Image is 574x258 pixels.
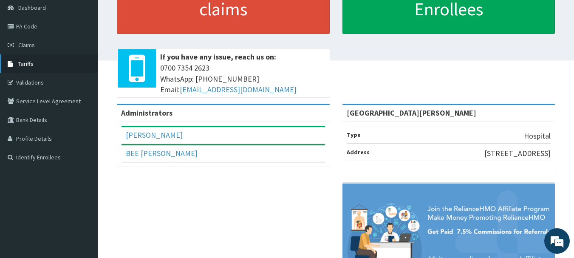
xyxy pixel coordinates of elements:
b: Administrators [121,108,172,118]
strong: [GEOGRAPHIC_DATA][PERSON_NAME] [347,108,476,118]
b: Type [347,131,361,139]
span: 0700 7354 2623 WhatsApp: [PHONE_NUMBER] Email: [160,62,325,95]
b: If you have any issue, reach us on: [160,52,276,62]
b: Address [347,148,370,156]
span: Dashboard [18,4,46,11]
p: Hospital [524,130,551,142]
a: BEE [PERSON_NAME] [126,148,198,158]
span: Tariffs [18,60,34,68]
span: Claims [18,41,35,49]
p: [STREET_ADDRESS] [484,148,551,159]
a: [PERSON_NAME] [126,130,183,140]
a: [EMAIL_ADDRESS][DOMAIN_NAME] [180,85,297,94]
